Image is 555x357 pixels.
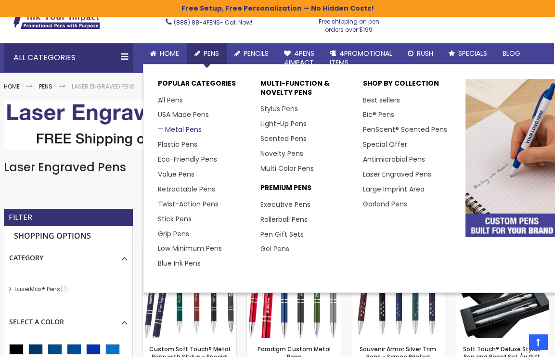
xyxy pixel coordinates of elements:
[495,43,528,64] a: Blog
[417,49,433,58] span: Rush
[363,154,425,164] a: Antimicrobial Pens
[4,160,549,175] h1: Laser Engraved Pens
[260,200,310,209] a: Executive Pens
[174,18,252,26] span: - Call Now!
[260,244,289,254] a: Gel Pens
[187,43,227,64] a: Pens
[260,119,307,128] a: Light-Up Pens
[458,49,487,58] span: Specials
[4,82,20,90] a: Home
[363,184,425,194] a: Large Imprint Area
[142,43,187,64] a: Home
[260,104,298,114] a: Stylus Pens
[158,140,197,149] a: Plastic Pens
[61,285,68,292] span: 8
[363,140,407,149] a: Special Offer
[158,199,219,209] a: Twist-Action Pens
[260,164,314,173] a: Multi Color Pens
[39,82,52,90] a: Pens
[72,82,135,90] strong: Laser Engraved Pens
[4,43,133,72] div: All Categories
[260,183,353,197] p: Premium Pens
[276,43,322,73] a: 4Pens4impact
[158,125,202,134] a: Metal Pens
[503,49,520,58] span: Blog
[158,258,201,268] a: Blue Ink Pens
[330,49,392,67] span: 4PROMOTIONAL ITEMS
[363,79,456,93] p: Shop By Collection
[160,49,179,58] span: Home
[9,226,128,247] strong: Shopping Options
[158,169,194,179] a: Value Pens
[9,310,128,327] div: Select A Color
[310,14,387,33] div: Free shipping on pen orders over $199
[363,95,400,105] a: Best sellers
[4,100,549,150] img: Laser Engraved Pens
[158,110,209,119] a: USA Made Pens
[363,169,431,179] a: Laser Engraved Pens
[158,214,192,224] a: Stick Pens
[158,95,183,105] a: All Pens
[441,43,495,64] a: Specials
[9,246,128,263] div: Category
[363,199,407,209] a: Garland Pens
[9,212,32,223] strong: Filter
[174,18,220,26] a: (888) 88-4PENS
[158,154,217,164] a: Eco-Friendly Pens
[260,79,353,102] p: Multi-Function & Novelty Pens
[158,229,189,239] a: Grip Pens
[260,215,308,224] a: Rollerball Pens
[158,79,251,93] p: Popular Categories
[12,285,72,293] a: LaserMax® Pens8
[400,43,441,64] a: Rush
[529,334,548,350] a: Top
[363,125,447,134] a: PenScent® Scented Pens
[363,110,394,119] a: Bic® Pens
[244,49,269,58] span: Pencils
[260,229,304,239] a: Pen Gift Sets
[158,184,215,194] a: Retractable Pens
[322,43,400,73] a: 4PROMOTIONALITEMS
[204,49,219,58] span: Pens
[227,43,276,64] a: Pencils
[158,243,222,253] a: Low Minimum Pens
[284,49,314,67] span: 4Pens 4impact
[260,149,303,158] a: Novelty Pens
[260,134,307,143] a: Scented Pens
